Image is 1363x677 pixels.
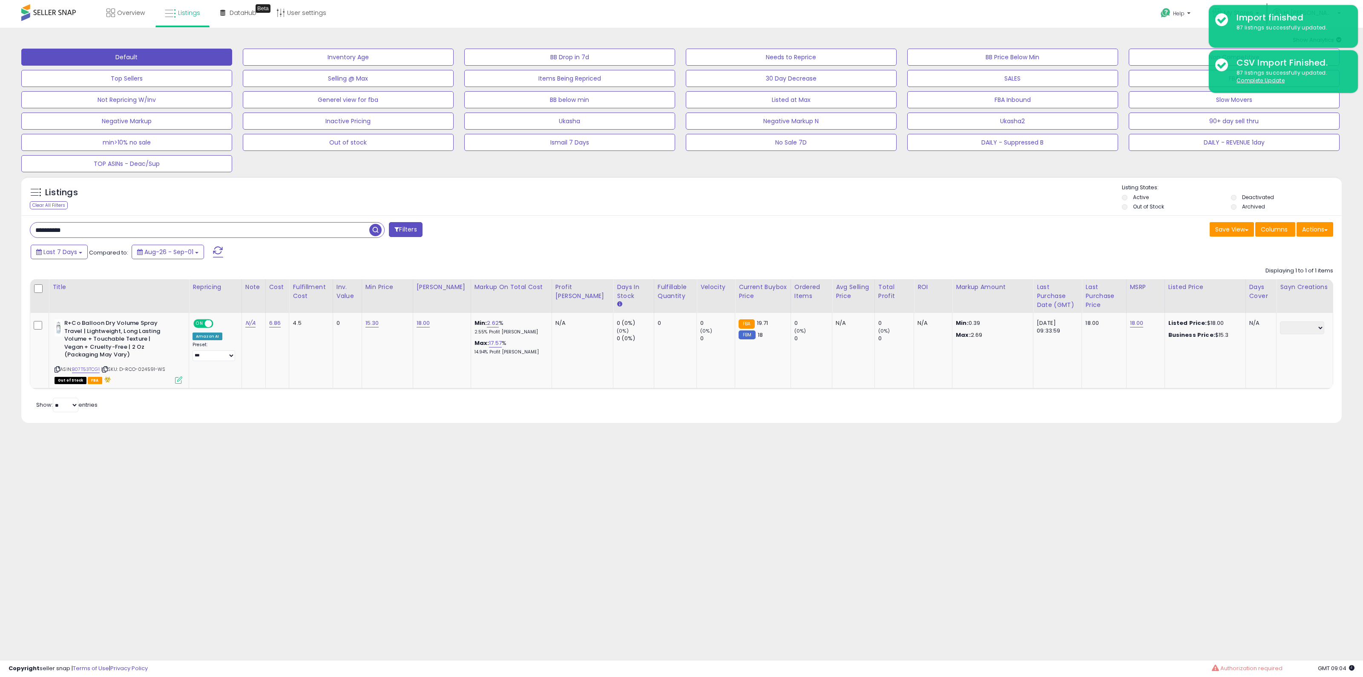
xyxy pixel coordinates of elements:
[243,91,454,108] button: Generel view for fba
[1130,283,1161,292] div: MSRP
[336,319,355,327] div: 0
[1133,203,1164,210] label: Out of Stock
[21,49,232,66] button: Default
[293,319,326,327] div: 4.5
[269,283,286,292] div: Cost
[102,376,111,382] i: hazardous material
[878,335,914,342] div: 0
[739,330,755,339] small: FBM
[1236,77,1285,84] u: Complete Update
[21,134,232,151] button: min>10% no sale
[474,319,545,335] div: %
[243,49,454,66] button: Inventory Age
[336,283,358,301] div: Inv. value
[474,283,548,292] div: Markup on Total Cost
[30,201,68,209] div: Clear All Filters
[89,249,128,257] span: Compared to:
[907,49,1118,66] button: BB Price Below Min
[1154,1,1199,28] a: Help
[464,91,675,108] button: BB below min
[686,91,897,108] button: Listed at Max
[256,4,270,13] div: Tooltip anchor
[617,319,654,327] div: 0 (0%)
[794,335,832,342] div: 0
[794,319,832,327] div: 0
[178,9,200,17] span: Listings
[88,377,102,384] span: FBA
[1168,331,1239,339] div: $15.3
[658,319,690,327] div: 0
[464,70,675,87] button: Items Being Repriced
[193,342,235,361] div: Preset:
[1168,283,1242,292] div: Listed Price
[1168,331,1215,339] b: Business Price:
[956,331,1027,339] p: 2.69
[956,319,969,327] strong: Min:
[243,113,454,130] button: Inactive Pricing
[1129,134,1340,151] button: DAILY - REVENUE 1day
[700,283,731,292] div: Velocity
[474,349,545,355] p: 14.94% Profit [PERSON_NAME]
[474,319,487,327] b: Min:
[230,9,256,17] span: DataHub
[474,339,545,355] div: %
[101,366,166,373] span: | SKU: D-RCO-024591-WS
[878,327,890,334] small: (0%)
[417,283,467,292] div: [PERSON_NAME]
[21,155,232,172] button: TOP ASINs - Deac/Sup
[686,134,897,151] button: No Sale 7D
[132,245,204,259] button: Aug-26 - Sep-01
[617,301,622,308] small: Days In Stock.
[1265,267,1333,275] div: Displaying 1 to 1 of 1 items
[1261,225,1288,234] span: Columns
[758,331,763,339] span: 18
[243,134,454,151] button: Out of stock
[1242,203,1265,210] label: Archived
[555,283,610,301] div: Profit [PERSON_NAME]
[1173,10,1185,17] span: Help
[686,70,897,87] button: 30 Day Decrease
[1085,319,1119,327] div: 18.00
[72,366,100,373] a: B07T53TCG1
[194,320,205,327] span: ON
[243,70,454,87] button: Selling @ Max
[1230,57,1351,69] div: CSV Import Finished.
[1129,49,1340,66] button: Non Competitive
[617,283,650,301] div: Days In Stock
[1126,279,1165,313] th: CSV column name: cust_attr_1_MSRP
[293,283,329,301] div: Fulfillment Cost
[555,319,607,327] div: N/A
[474,339,489,347] b: Max:
[836,283,871,301] div: Avg Selling Price
[1037,319,1075,335] div: [DATE] 09:33:59
[956,283,1029,292] div: Markup Amount
[365,319,379,327] a: 15.30
[617,335,654,342] div: 0 (0%)
[686,49,897,66] button: Needs to Reprice
[1037,283,1078,310] div: Last Purchase Date (GMT)
[31,245,88,259] button: Last 7 Days
[21,91,232,108] button: Not Repricing W/Inv
[956,319,1027,327] p: 0.39
[1168,319,1239,327] div: $18.00
[64,319,168,361] b: R+Co Balloon Dry Volume Spray Travel | Lightweight, Long Lasting Volume + Touchable Texture | Veg...
[917,283,949,292] div: ROI
[700,319,735,327] div: 0
[1242,194,1274,201] label: Deactivated
[757,319,768,327] span: 19.71
[464,49,675,66] button: BB Drop in 7d
[52,283,185,292] div: Title
[1129,91,1340,108] button: Slow Movers
[917,319,946,327] div: N/A
[907,134,1118,151] button: DAILY - Suppressed B
[464,113,675,130] button: Ukasha
[1122,184,1342,192] p: Listing States:
[55,319,182,383] div: ASIN:
[1085,283,1122,310] div: Last Purchase Price
[1160,8,1171,18] i: Get Help
[1277,279,1333,313] th: CSV column name: cust_attr_5_Sayn Creations
[956,331,971,339] strong: Max:
[1210,222,1254,237] button: Save View
[878,283,910,301] div: Total Profit
[907,91,1118,108] button: FBA Inbound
